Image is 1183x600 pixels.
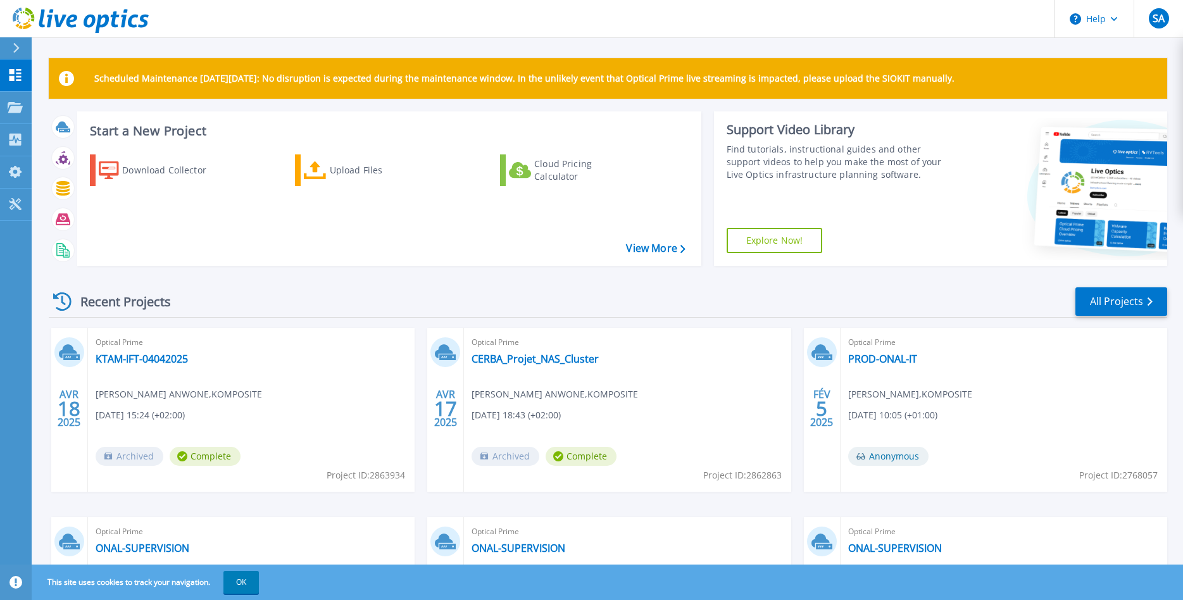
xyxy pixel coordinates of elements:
[472,408,561,422] span: [DATE] 18:43 (+02:00)
[96,542,189,554] a: ONAL-SUPERVISION
[1075,287,1167,316] a: All Projects
[49,286,188,317] div: Recent Projects
[472,353,599,365] a: CERBA_Projet_NAS_Cluster
[96,335,407,349] span: Optical Prime
[1153,13,1165,23] span: SA
[295,154,436,186] a: Upload Files
[727,143,958,181] div: Find tutorials, instructional guides and other support videos to help you make the most of your L...
[534,158,635,183] div: Cloud Pricing Calculator
[848,542,942,554] a: ONAL-SUPERVISION
[848,387,972,401] span: [PERSON_NAME] , KOMPOSITE
[472,542,565,554] a: ONAL-SUPERVISION
[848,525,1160,539] span: Optical Prime
[500,154,641,186] a: Cloud Pricing Calculator
[170,447,241,466] span: Complete
[90,154,231,186] a: Download Collector
[434,403,457,414] span: 17
[472,335,783,349] span: Optical Prime
[727,122,958,138] div: Support Video Library
[816,403,827,414] span: 5
[58,403,80,414] span: 18
[57,385,81,432] div: AVR 2025
[96,353,188,365] a: KTAM-IFT-04042025
[96,447,163,466] span: Archived
[94,73,955,84] p: Scheduled Maintenance [DATE][DATE]: No disruption is expected during the maintenance window. In t...
[35,571,259,594] span: This site uses cookies to track your navigation.
[810,385,834,432] div: FÉV 2025
[96,408,185,422] span: [DATE] 15:24 (+02:00)
[327,468,405,482] span: Project ID: 2863934
[848,353,917,365] a: PROD-ONAL-IT
[223,571,259,594] button: OK
[546,447,617,466] span: Complete
[848,408,937,422] span: [DATE] 10:05 (+01:00)
[90,124,685,138] h3: Start a New Project
[848,335,1160,349] span: Optical Prime
[703,468,782,482] span: Project ID: 2862863
[472,447,539,466] span: Archived
[122,158,223,183] div: Download Collector
[848,447,929,466] span: Anonymous
[626,242,685,254] a: View More
[330,158,431,183] div: Upload Files
[96,525,407,539] span: Optical Prime
[472,387,638,401] span: [PERSON_NAME] ANWONE , KOMPOSITE
[727,228,823,253] a: Explore Now!
[96,387,262,401] span: [PERSON_NAME] ANWONE , KOMPOSITE
[434,385,458,432] div: AVR 2025
[1079,468,1158,482] span: Project ID: 2768057
[472,525,783,539] span: Optical Prime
